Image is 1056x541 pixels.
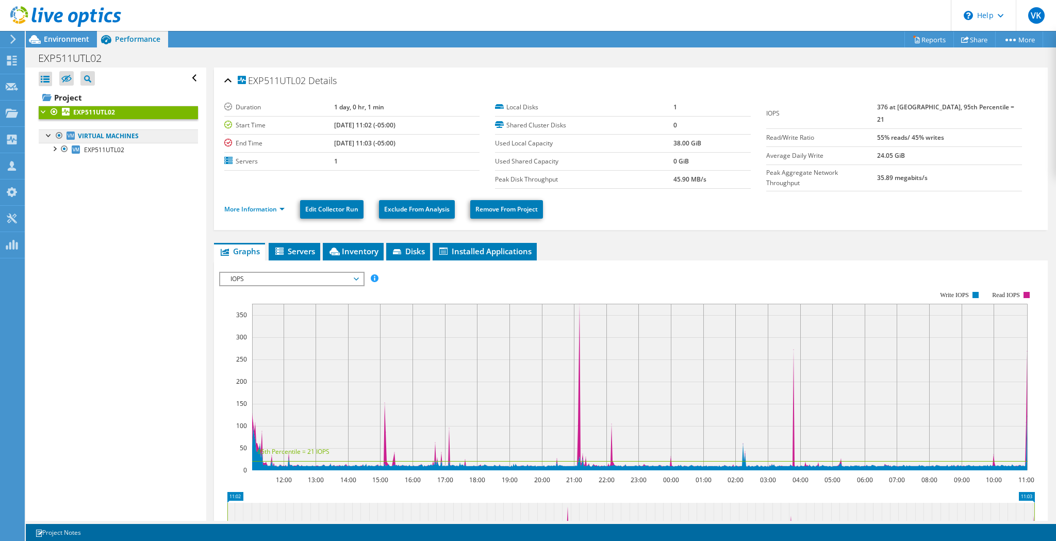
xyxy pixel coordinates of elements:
text: 250 [236,355,247,364]
text: 04:00 [792,476,808,484]
text: 08:00 [921,476,937,484]
label: Start Time [224,120,334,130]
a: Edit Collector Run [300,200,364,219]
a: More [995,31,1043,47]
text: 350 [236,310,247,319]
text: 13:00 [307,476,323,484]
text: 00:00 [663,476,679,484]
span: Details [308,74,337,87]
text: Write IOPS [940,291,969,299]
b: 0 GiB [673,157,689,166]
b: [DATE] 11:02 (-05:00) [334,121,395,129]
text: 02:00 [727,476,743,484]
b: 376 at [GEOGRAPHIC_DATA], 95th Percentile = 21 [877,103,1014,124]
text: 200 [236,377,247,386]
span: Inventory [328,246,378,256]
label: End Time [224,138,334,149]
text: 15:00 [372,476,388,484]
label: Shared Cluster Disks [495,120,673,130]
label: Peak Aggregate Network Throughput [766,168,877,188]
label: Duration [224,102,334,112]
span: Graphs [219,246,260,256]
h1: EXP511UTL02 [34,53,118,64]
text: 05:00 [824,476,840,484]
b: 1 day, 0 hr, 1 min [334,103,384,111]
text: 21:00 [566,476,582,484]
span: VK [1028,7,1045,24]
text: 100 [236,421,247,430]
label: Average Daily Write [766,151,877,161]
b: 1 [673,103,677,111]
text: 16:00 [404,476,420,484]
text: 11:00 [1018,476,1034,484]
label: Servers [224,156,334,167]
a: Virtual Machines [39,129,198,143]
a: Project Notes [28,526,88,539]
text: 07:00 [888,476,904,484]
b: 0 [673,121,677,129]
svg: \n [964,11,973,20]
span: EXP511UTL02 [84,145,124,154]
b: 45.90 MB/s [673,175,706,184]
span: Disks [391,246,425,256]
label: Used Local Capacity [495,138,673,149]
text: 22:00 [598,476,614,484]
text: 17:00 [437,476,453,484]
label: Read/Write Ratio [766,133,877,143]
a: Reports [904,31,954,47]
b: EXP511UTL02 [73,108,115,117]
text: 12:00 [275,476,291,484]
text: Read IOPS [992,291,1020,299]
span: Installed Applications [438,246,532,256]
span: Environment [44,34,89,44]
a: More Information [224,205,285,214]
b: 1 [334,157,338,166]
b: 24.05 GiB [877,151,905,160]
a: EXP511UTL02 [39,106,198,119]
text: 0 [243,466,247,474]
a: Exclude From Analysis [379,200,455,219]
b: [DATE] 11:03 (-05:00) [334,139,395,147]
text: 50 [240,444,247,452]
b: 38.00 GiB [673,139,701,147]
text: 95th Percentile = 21 IOPS [257,447,329,456]
text: 03:00 [760,476,775,484]
a: EXP511UTL02 [39,143,198,156]
text: 14:00 [340,476,356,484]
b: 35.89 megabits/s [877,173,928,182]
span: Performance [115,34,160,44]
a: Remove From Project [470,200,543,219]
label: IOPS [766,108,877,119]
text: 01:00 [695,476,711,484]
label: Used Shared Capacity [495,156,673,167]
text: 09:00 [953,476,969,484]
text: 10:00 [985,476,1001,484]
b: 55% reads/ 45% writes [877,133,944,142]
label: Peak Disk Throughput [495,174,673,185]
span: IOPS [225,273,358,285]
span: EXP511UTL02 [238,76,306,86]
span: Servers [274,246,315,256]
text: 20:00 [534,476,550,484]
text: 23:00 [630,476,646,484]
text: 18:00 [469,476,485,484]
text: 19:00 [501,476,517,484]
a: Project [39,89,198,106]
label: Local Disks [495,102,673,112]
a: Share [953,31,996,47]
text: 150 [236,399,247,408]
text: 300 [236,333,247,341]
text: 06:00 [856,476,872,484]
